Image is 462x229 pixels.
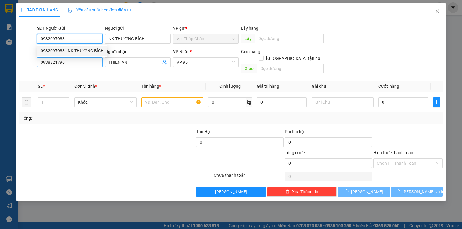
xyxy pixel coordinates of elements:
[68,8,73,13] img: icon
[22,115,179,121] div: Tổng: 1
[338,187,390,197] button: [PERSON_NAME]
[74,84,97,89] span: Đơn vị tính
[219,84,241,89] span: Định lượng
[173,49,190,54] span: VP Nhận
[267,187,337,197] button: deleteXóa Thông tin
[213,172,284,182] div: Chưa thanh toán
[378,84,399,89] span: Cước hàng
[396,189,402,194] span: loading
[241,26,258,31] span: Lấy hàng
[162,60,167,65] span: user-add
[344,189,351,194] span: loading
[19,8,23,12] span: plus
[402,188,445,195] span: [PERSON_NAME] và In
[435,9,440,14] span: close
[241,49,260,54] span: Giao hàng
[37,25,103,32] div: SĐT Người Gửi
[41,47,104,54] div: 0932097988 - NK THƯƠNG BÍCH
[68,8,131,12] span: Yêu cầu xuất hóa đơn điện tử
[246,97,252,107] span: kg
[173,25,239,32] div: VP gửi
[285,128,372,137] div: Phí thu hộ
[19,8,58,12] span: TẠO ĐƠN HÀNG
[257,84,279,89] span: Giá trị hàng
[241,64,257,73] span: Giao
[433,97,440,107] button: plus
[105,25,171,32] div: Người gửi
[22,97,31,107] button: delete
[38,84,43,89] span: SL
[141,97,203,107] input: VD: Bàn, Ghế
[215,188,247,195] span: [PERSON_NAME]
[196,187,266,197] button: [PERSON_NAME]
[285,189,290,194] span: delete
[255,34,324,43] input: Dọc đường
[264,55,324,62] span: [GEOGRAPHIC_DATA] tận nơi
[257,97,307,107] input: 0
[177,58,235,67] span: VP 95
[292,188,318,195] span: Xóa Thông tin
[105,48,171,55] div: Người nhận
[37,46,107,56] div: 0932097988 - NK THƯƠNG BÍCH
[433,100,440,105] span: plus
[257,64,324,73] input: Dọc đường
[309,81,376,92] th: Ghi chú
[391,187,443,197] button: [PERSON_NAME] và In
[177,34,235,43] span: Vp. Tháp Chàm
[285,150,305,155] span: Tổng cước
[241,34,255,43] span: Lấy
[196,129,210,134] span: Thu Hộ
[78,98,133,107] span: Khác
[141,84,161,89] span: Tên hàng
[312,97,374,107] input: Ghi Chú
[429,3,446,20] button: Close
[351,188,383,195] span: [PERSON_NAME]
[373,150,413,155] label: Hình thức thanh toán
